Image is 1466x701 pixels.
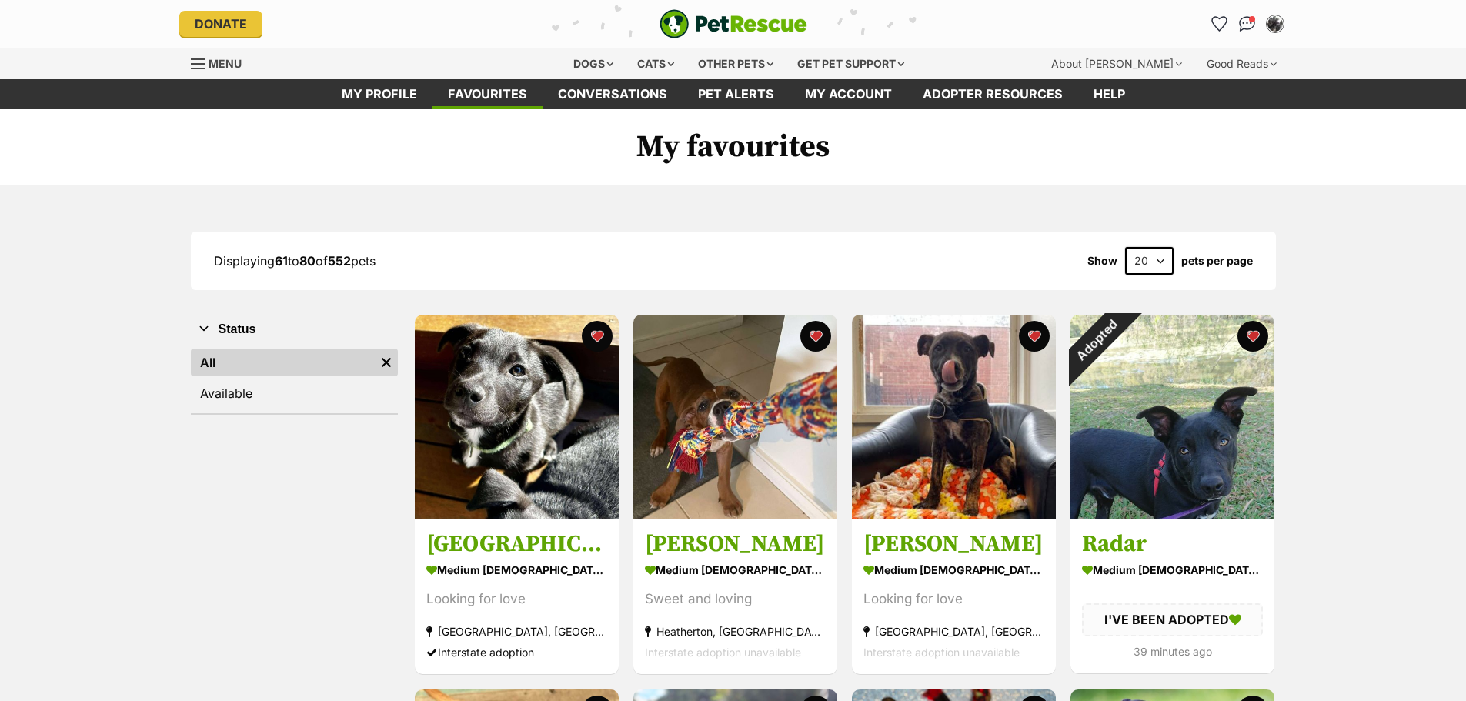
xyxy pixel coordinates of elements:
[645,622,826,643] div: Heatherton, [GEOGRAPHIC_DATA]
[426,643,607,663] div: Interstate adoption
[660,9,807,38] a: PetRescue
[633,519,837,675] a: [PERSON_NAME] medium [DEMOGRAPHIC_DATA] Dog Sweet and loving Heatherton, [GEOGRAPHIC_DATA] Inters...
[1070,519,1274,673] a: Radar medium [DEMOGRAPHIC_DATA] Dog I'VE BEEN ADOPTED 39 minutes ago favourite
[1263,12,1287,36] button: My account
[214,253,376,269] span: Displaying to of pets
[426,589,607,610] div: Looking for love
[179,11,262,37] a: Donate
[191,379,398,407] a: Available
[645,646,801,659] span: Interstate adoption unavailable
[645,559,826,582] div: medium [DEMOGRAPHIC_DATA] Dog
[191,319,398,339] button: Status
[863,530,1044,559] h3: [PERSON_NAME]
[1237,321,1268,352] button: favourite
[1019,321,1050,352] button: favourite
[191,48,252,76] a: Menu
[786,48,915,79] div: Get pet support
[582,321,613,352] button: favourite
[1207,12,1232,36] a: Favourites
[687,48,784,79] div: Other pets
[852,519,1056,675] a: [PERSON_NAME] medium [DEMOGRAPHIC_DATA] Dog Looking for love [GEOGRAPHIC_DATA], [GEOGRAPHIC_DATA]...
[1050,295,1141,386] div: Adopted
[1082,530,1263,559] h3: Radar
[1040,48,1193,79] div: About [PERSON_NAME]
[426,530,607,559] h3: [GEOGRAPHIC_DATA]
[852,315,1056,519] img: Rex
[1070,315,1274,519] img: Radar
[1082,641,1263,662] div: 39 minutes ago
[1070,506,1274,522] a: Adopted
[907,79,1078,109] a: Adopter resources
[645,589,826,610] div: Sweet and loving
[1239,16,1255,32] img: chat-41dd97257d64d25036548639549fe6c8038ab92f7586957e7f3b1b290dea8141.svg
[790,79,907,109] a: My account
[375,349,398,376] a: Remove filter
[1078,79,1140,109] a: Help
[326,79,432,109] a: My profile
[426,559,607,582] div: medium [DEMOGRAPHIC_DATA] Dog
[1082,559,1263,582] div: medium [DEMOGRAPHIC_DATA] Dog
[426,622,607,643] div: [GEOGRAPHIC_DATA], [GEOGRAPHIC_DATA]
[1181,255,1253,267] label: pets per page
[863,622,1044,643] div: [GEOGRAPHIC_DATA], [GEOGRAPHIC_DATA]
[1082,604,1263,636] div: I'VE BEEN ADOPTED
[299,253,316,269] strong: 80
[660,9,807,38] img: logo-e224e6f780fb5917bec1dbf3a21bbac754714ae5b6737aabdf751b685950b380.svg
[1087,255,1117,267] span: Show
[563,48,624,79] div: Dogs
[800,321,831,352] button: favourite
[1235,12,1260,36] a: Conversations
[1207,12,1287,36] ul: Account quick links
[1267,16,1283,32] img: Kate Stockwell profile pic
[209,57,242,70] span: Menu
[863,646,1020,659] span: Interstate adoption unavailable
[863,559,1044,582] div: medium [DEMOGRAPHIC_DATA] Dog
[415,315,619,519] img: Sydney
[191,345,398,413] div: Status
[328,253,351,269] strong: 552
[543,79,683,109] a: conversations
[626,48,685,79] div: Cats
[415,519,619,675] a: [GEOGRAPHIC_DATA] medium [DEMOGRAPHIC_DATA] Dog Looking for love [GEOGRAPHIC_DATA], [GEOGRAPHIC_D...
[683,79,790,109] a: Pet alerts
[863,589,1044,610] div: Looking for love
[1196,48,1287,79] div: Good Reads
[275,253,288,269] strong: 61
[432,79,543,109] a: Favourites
[191,349,375,376] a: All
[633,315,837,519] img: Eddie
[645,530,826,559] h3: [PERSON_NAME]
